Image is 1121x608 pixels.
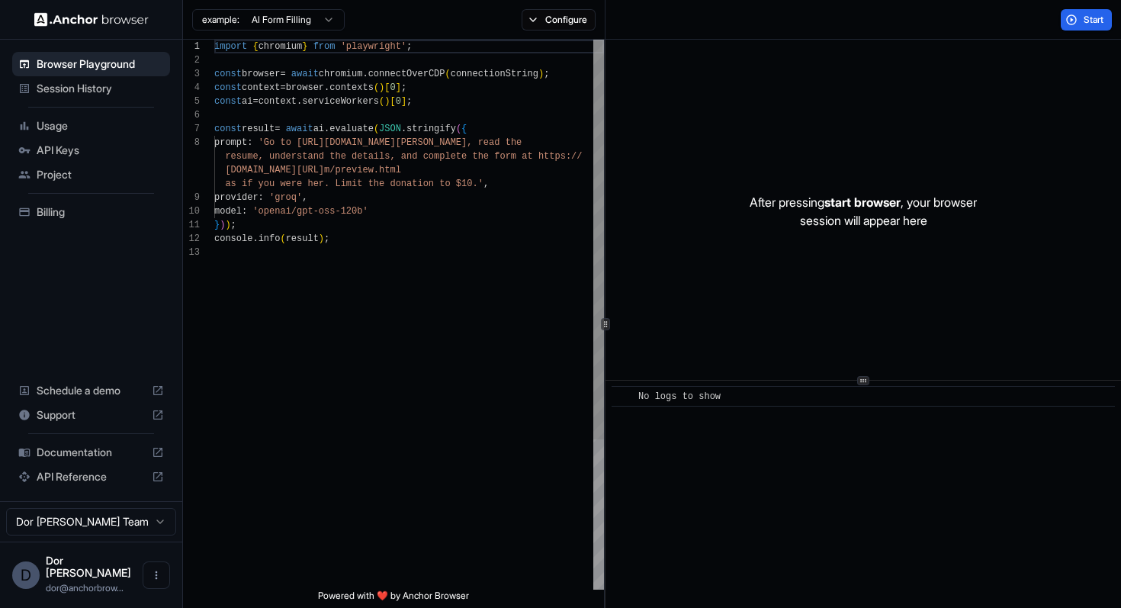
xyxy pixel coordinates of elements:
span: model [214,206,242,217]
div: Billing [12,200,170,224]
span: ) [220,220,225,230]
div: Support [12,403,170,427]
span: [ [390,96,395,107]
div: 7 [183,122,200,136]
button: Open menu [143,561,170,589]
span: = [280,69,285,79]
span: : [242,206,247,217]
span: ) [384,96,390,107]
span: ) [319,233,324,244]
span: stringify [406,124,456,134]
span: = [252,96,258,107]
span: const [214,69,242,79]
span: Schedule a demo [37,383,146,398]
span: ) [225,220,230,230]
div: 9 [183,191,200,204]
span: browser [242,69,280,79]
span: const [214,96,242,107]
span: . [324,82,329,93]
span: : [259,192,264,203]
div: API Reference [12,465,170,489]
span: ) [379,82,384,93]
div: 10 [183,204,200,218]
span: chromium [319,69,363,79]
span: . [362,69,368,79]
span: , [302,192,307,203]
span: Powered with ❤️ by Anchor Browser [318,590,469,608]
span: . [324,124,329,134]
div: Usage [12,114,170,138]
span: . [297,96,302,107]
div: 5 [183,95,200,108]
span: ; [231,220,236,230]
span: JSON [379,124,401,134]
span: ( [374,124,379,134]
div: 1 [183,40,200,53]
span: m/preview.html [324,165,401,175]
span: ; [401,82,406,93]
div: Schedule a demo [12,378,170,403]
span: as if you were her. Limit the donation to $10.' [225,179,483,189]
span: ; [544,69,549,79]
span: const [214,82,242,93]
span: info [259,233,281,244]
span: 'openai/gpt-oss-120b' [252,206,368,217]
span: from [313,41,336,52]
span: ai [242,96,252,107]
p: After pressing , your browser session will appear here [750,193,977,230]
span: prompt [214,137,247,148]
span: Browser Playground [37,56,164,72]
span: ( [374,82,379,93]
span: context [242,82,280,93]
div: Session History [12,76,170,101]
span: await [291,69,319,79]
div: 4 [183,81,200,95]
span: serviceWorkers [302,96,379,107]
span: API Reference [37,469,146,484]
span: ; [324,233,329,244]
span: Documentation [37,445,146,460]
div: 6 [183,108,200,122]
span: ( [379,96,384,107]
span: context [259,96,297,107]
span: connectionString [451,69,538,79]
span: result [242,124,275,134]
span: ) [538,69,544,79]
span: } [214,220,220,230]
span: = [280,82,285,93]
span: resume, understand the details, and complete the f [225,151,499,162]
span: ; [406,96,412,107]
span: dor@anchorbrowser.io [46,582,124,594]
span: await [286,124,313,134]
img: Anchor Logo [34,12,149,27]
span: start browser [824,195,901,210]
div: 12 [183,232,200,246]
span: ​ [619,389,627,404]
div: D [12,561,40,589]
div: Browser Playground [12,52,170,76]
div: Project [12,162,170,187]
div: API Keys [12,138,170,162]
span: const [214,124,242,134]
span: [DOMAIN_NAME][URL] [225,165,324,175]
span: { [461,124,467,134]
span: Support [37,407,146,423]
button: Configure [522,9,596,31]
span: ad the [489,137,522,148]
span: = [275,124,280,134]
div: 13 [183,246,200,259]
span: 0 [396,96,401,107]
span: Usage [37,118,164,134]
span: Project [37,167,164,182]
span: provider [214,192,259,203]
span: ai [313,124,324,134]
span: chromium [259,41,303,52]
span: . [252,233,258,244]
span: evaluate [329,124,374,134]
span: Dor Dankner [46,554,131,579]
span: ] [396,82,401,93]
span: 'Go to [URL][DOMAIN_NAME][PERSON_NAME], re [259,137,489,148]
span: ( [280,233,285,244]
span: ; [406,41,412,52]
span: contexts [329,82,374,93]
